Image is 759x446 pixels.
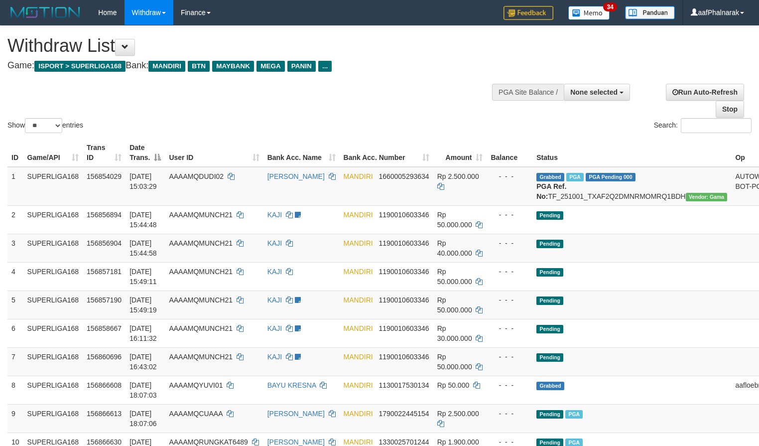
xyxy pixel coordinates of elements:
span: [DATE] 15:49:19 [129,296,157,314]
img: MOTION_logo.png [7,5,83,20]
span: AAAAMQMUNCH21 [169,324,233,332]
span: AAAAMQCUAAA [169,410,222,418]
span: Rp 30.000.000 [437,324,472,342]
input: Search: [681,118,752,133]
h4: Game: Bank: [7,61,496,71]
span: [DATE] 16:43:02 [129,353,157,371]
td: 5 [7,291,23,319]
label: Show entries [7,118,83,133]
span: Rp 50.000 [437,381,470,389]
span: AAAAMQRUNGKAT6489 [169,438,248,446]
td: SUPERLIGA168 [23,234,83,262]
span: Pending [536,325,563,333]
span: Copy 1190010603346 to clipboard [379,324,429,332]
span: 156856894 [87,211,122,219]
span: Rp 50.000.000 [437,268,472,286]
span: MANDIRI [344,353,373,361]
div: - - - [491,171,528,181]
span: Vendor URL: https://trx31.1velocity.biz [686,193,728,201]
span: Copy 1190010603346 to clipboard [379,211,429,219]
td: 8 [7,376,23,404]
span: AAAAMQMUNCH21 [169,268,233,276]
th: Game/API: activate to sort column ascending [23,139,83,167]
span: MANDIRI [344,211,373,219]
div: - - - [491,267,528,277]
a: Run Auto-Refresh [666,84,744,101]
span: Rp 2.500.000 [437,172,479,180]
span: Copy 1660005293634 to clipboard [379,172,429,180]
span: MANDIRI [148,61,185,72]
th: Date Trans.: activate to sort column descending [126,139,165,167]
span: Pending [536,297,563,305]
span: MANDIRI [344,268,373,276]
span: Rp 40.000.000 [437,239,472,257]
span: Copy 1130017530134 to clipboard [379,381,429,389]
td: SUPERLIGA168 [23,376,83,404]
span: [DATE] 18:07:06 [129,410,157,428]
span: 156857190 [87,296,122,304]
select: Showentries [25,118,62,133]
b: PGA Ref. No: [536,182,566,200]
label: Search: [654,118,752,133]
span: Rp 2.500.000 [437,410,479,418]
span: Pending [536,268,563,277]
div: - - - [491,323,528,333]
th: Balance [487,139,532,167]
span: Pending [536,240,563,248]
a: KAJI [267,211,282,219]
div: - - - [491,238,528,248]
span: Pending [536,211,563,220]
th: Bank Acc. Name: activate to sort column ascending [263,139,340,167]
button: None selected [564,84,630,101]
a: KAJI [267,324,282,332]
th: User ID: activate to sort column ascending [165,139,263,167]
span: Marked by aafsoycanthlai [566,173,584,181]
span: MANDIRI [344,296,373,304]
span: 156854029 [87,172,122,180]
a: [PERSON_NAME] [267,410,325,418]
th: Bank Acc. Number: activate to sort column ascending [340,139,433,167]
span: Copy 1330025701244 to clipboard [379,438,429,446]
span: AAAAMQYUVI01 [169,381,223,389]
td: 9 [7,404,23,433]
div: - - - [491,352,528,362]
span: Rp 50.000.000 [437,353,472,371]
td: SUPERLIGA168 [23,404,83,433]
span: ... [318,61,332,72]
span: MANDIRI [344,239,373,247]
span: Copy 1190010603346 to clipboard [379,268,429,276]
div: - - - [491,409,528,419]
img: Button%20Memo.svg [568,6,610,20]
td: 6 [7,319,23,347]
td: 1 [7,167,23,206]
span: Copy 1190010603346 to clipboard [379,239,429,247]
span: 156856904 [87,239,122,247]
span: 156857181 [87,268,122,276]
span: MANDIRI [344,438,373,446]
a: KAJI [267,239,282,247]
th: Trans ID: activate to sort column ascending [83,139,126,167]
span: MAYBANK [212,61,254,72]
span: 156866613 [87,410,122,418]
span: Pending [536,410,563,419]
span: PANIN [287,61,316,72]
img: Feedback.jpg [504,6,553,20]
span: 156866630 [87,438,122,446]
span: [DATE] 15:44:48 [129,211,157,229]
span: [DATE] 15:44:58 [129,239,157,257]
td: 7 [7,347,23,376]
div: - - - [491,295,528,305]
div: PGA Site Balance / [492,84,564,101]
span: Copy 1790022445154 to clipboard [379,410,429,418]
div: - - - [491,380,528,390]
span: Rp 1.900.000 [437,438,479,446]
span: Copy 1190010603346 to clipboard [379,296,429,304]
span: 156858667 [87,324,122,332]
span: MEGA [256,61,285,72]
span: [DATE] 16:11:32 [129,324,157,342]
td: TF_251001_TXAF2Q2DMNRMOMRQ1BDH [532,167,731,206]
span: Grabbed [536,173,564,181]
a: KAJI [267,296,282,304]
span: Grabbed [536,382,564,390]
th: ID [7,139,23,167]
